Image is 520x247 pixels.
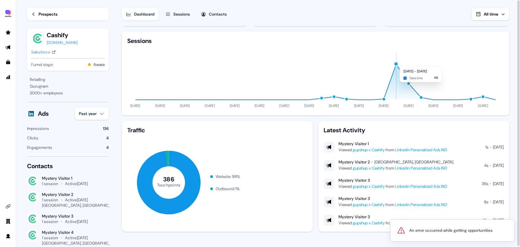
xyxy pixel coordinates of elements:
div: Dashboard [134,11,154,18]
div: Mystery Visitor 3 [42,214,88,219]
div: 4 [106,135,109,141]
div: [DATE] [493,180,504,187]
div: Mystery Visitor 1 [42,176,88,181]
button: Aware [93,61,105,68]
span: Funnel stage: [31,61,53,68]
a: gupshup x Cashify [353,147,385,153]
a: gupshup x Cashify [353,202,385,207]
a: Go to templates [3,57,14,68]
div: Clicks [27,135,38,141]
div: [GEOGRAPHIC_DATA], [GEOGRAPHIC_DATA] [42,203,122,208]
tspan: [DATE] [180,104,190,108]
tspan: [DATE] [230,104,240,108]
tspan: [DATE] [379,104,389,108]
div: Viewed from [339,201,447,208]
div: Mystery Visitor 4 [42,230,109,235]
div: Mystery Visitor 2 [42,192,109,197]
div: 36s [482,180,488,187]
div: Gurugram [30,83,106,90]
div: Engagements [27,144,52,151]
div: Active [DATE] [65,235,88,241]
button: Contacts [197,8,231,20]
button: All time [472,8,509,20]
div: Website 99 % [216,173,240,180]
tspan: [DATE] [280,104,290,108]
a: Linkedin Personalized Ads IND [395,147,447,153]
button: Dashboard [122,8,158,20]
div: [DATE] [493,144,504,151]
div: Retailing [30,76,106,83]
a: [DOMAIN_NAME] [47,39,78,46]
div: Sessions [173,11,190,18]
a: Go to attribution [3,72,14,83]
div: 1 session [42,219,58,224]
a: Salesforce [31,49,56,55]
tspan: [DATE] [304,104,315,108]
div: Latest Activity [324,126,504,134]
div: [GEOGRAPHIC_DATA], [GEOGRAPHIC_DATA] [374,159,453,165]
div: 8s [484,199,488,205]
div: Mystery Visitor 1 [339,141,369,147]
a: gupshup x Cashify [353,184,385,189]
div: Salesforce [31,49,50,55]
a: Go to integrations [3,201,14,212]
div: [GEOGRAPHIC_DATA], [GEOGRAPHIC_DATA] [42,241,122,246]
div: 1 session [42,197,58,203]
div: Outbound 1 % [216,185,240,192]
div: 1s [485,144,488,151]
div: Prospects [39,11,58,18]
a: Go to outbound experience [3,42,14,53]
div: Viewed from [339,165,453,172]
div: Active [DATE] [65,181,88,186]
tspan: [DATE] [130,104,140,108]
button: Cashify [47,31,78,39]
div: 2000 + employees [30,90,106,96]
tspan: [DATE] [453,104,463,108]
tspan: [DATE] [155,104,166,108]
tspan: [DATE] [255,104,264,108]
div: Viewed from [339,220,447,226]
div: Mystery Visitor 3 [339,196,370,201]
div: [DATE] [493,162,504,169]
div: Contacts [27,162,109,170]
tspan: [DATE] [354,104,364,108]
a: Go to team [3,216,14,227]
a: Go to prospects [3,27,14,38]
tspan: Touchpoints [157,182,181,187]
div: [DATE] [493,199,504,205]
div: Contacts [209,11,227,18]
div: Ads [38,110,49,118]
div: Mystery Visitor 3 [339,178,370,183]
a: gupshup x Cashify [353,165,385,171]
div: Active [DATE] [65,219,88,224]
div: 1 session [42,181,58,186]
a: Linkedin Personalized Ads IND [395,202,447,207]
div: Viewed from [339,147,447,153]
button: Past year [75,108,109,120]
tspan: [DATE] [429,104,439,108]
div: 136 [103,125,109,132]
div: Traffic [127,126,307,134]
div: 4 [106,144,109,151]
a: Linkedin Personalized Ads IND [395,184,447,189]
div: Sessions [127,37,152,45]
a: gupshup x Cashify [353,220,385,226]
div: Mystery Visitor 2 [339,159,370,165]
div: An error occurred while getting opportunities [409,227,493,234]
div: 4s [484,162,488,169]
a: Linkedin Personalized Ads IND [395,165,447,171]
a: Go to profile [3,231,14,242]
a: Prospects [27,8,109,20]
div: 1 session [42,235,58,241]
tspan: [DATE] [478,104,488,108]
div: Viewed from [339,183,447,190]
button: Sessions [161,8,194,20]
span: All time [484,12,498,17]
div: Impressions [27,125,49,132]
tspan: [DATE] [329,104,339,108]
div: Mystery Visitor 3 [339,214,370,220]
tspan: 386 [163,175,174,183]
tspan: [DATE] [404,104,414,108]
tspan: [DATE] [205,104,215,108]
